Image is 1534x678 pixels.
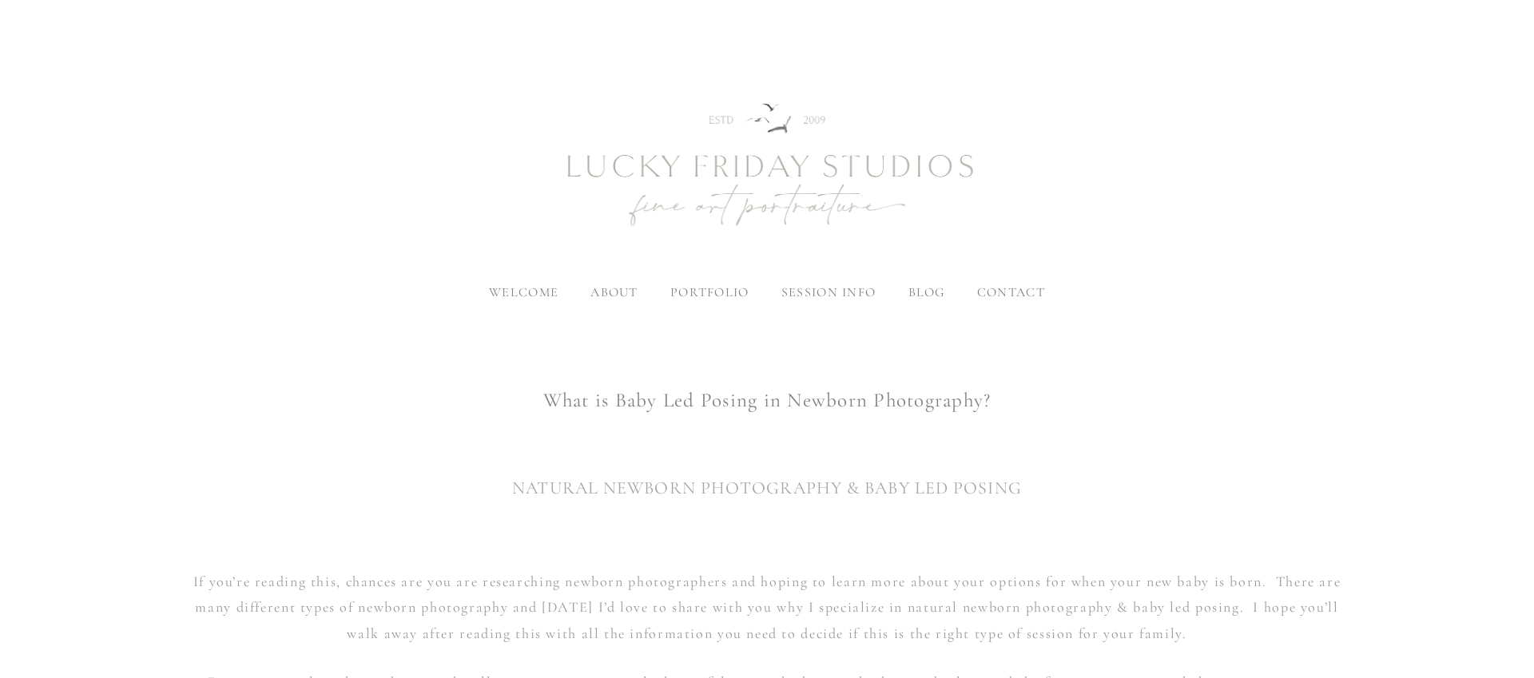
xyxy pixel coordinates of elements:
[479,46,1055,286] img: Newborn Photography Denver | Lucky Friday Studios
[670,284,749,300] label: portfolio
[489,284,558,300] a: welcome
[590,284,638,300] label: about
[191,475,1343,502] h2: NATURAL NEWBORN PHOTOGRAPHY & BABY LED POSING
[908,284,945,300] a: blog
[191,569,1343,646] p: If you’re reading this, chances are you are researching newborn photographers and hoping to learn...
[191,391,1343,410] h1: What is Baby Led Posing in Newborn Photography?
[781,284,876,300] label: session info
[977,284,1045,300] a: contact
